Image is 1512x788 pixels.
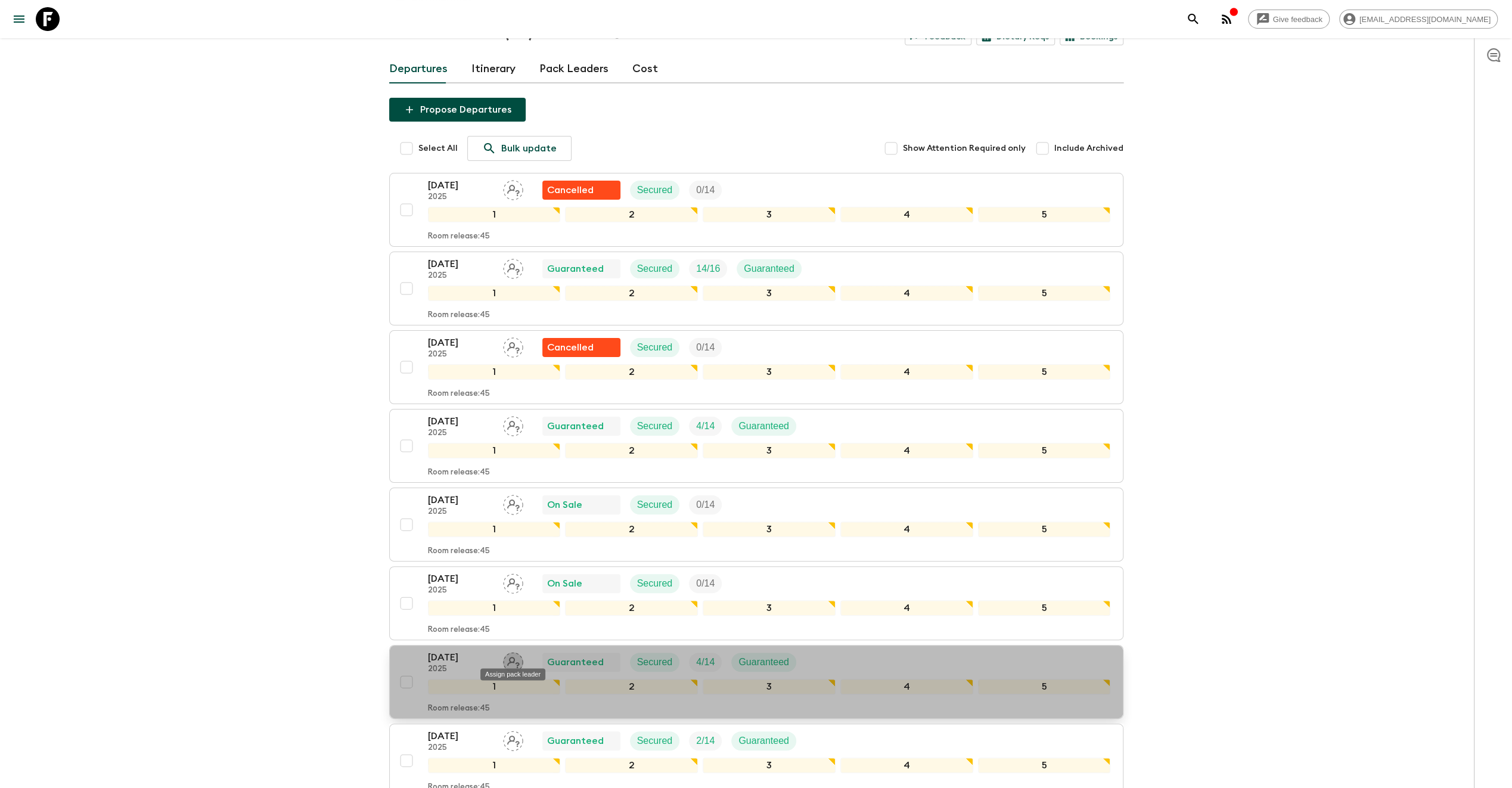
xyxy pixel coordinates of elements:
button: [DATE]2025Assign pack leaderGuaranteedSecuredTrip FillGuaranteed12345Room release:45 [389,645,1123,719]
div: 4 [840,600,973,616]
p: 2025 [428,665,493,674]
div: Secured [630,338,680,357]
div: [EMAIL_ADDRESS][DOMAIN_NAME] [1339,10,1498,29]
p: On Sale [547,576,582,591]
p: Guaranteed [547,734,604,748]
button: Propose Departures [389,98,526,122]
div: 1 [428,758,561,773]
a: Bulk update [467,136,572,161]
p: 2025 [428,271,493,281]
a: Cost [632,55,658,83]
p: Secured [637,655,673,669]
p: Bulk update [501,141,557,156]
div: 2 [565,286,698,301]
button: [DATE]2025Assign pack leaderFlash Pack cancellationSecuredTrip Fill12345Room release:45 [389,173,1123,247]
p: [DATE] [428,572,493,586]
p: 2 / 14 [696,734,715,748]
div: Secured [630,259,680,278]
div: 4 [840,758,973,773]
div: 5 [978,522,1111,537]
button: [DATE]2025Assign pack leaderFlash Pack cancellationSecuredTrip Fill12345Room release:45 [389,330,1123,404]
p: 2025 [428,429,493,438]
div: 3 [703,758,836,773]
div: Trip Fill [689,259,727,278]
p: Secured [637,262,673,276]
p: 0 / 14 [696,183,715,197]
span: Assign pack leader [503,341,523,350]
div: Trip Fill [689,653,722,672]
div: 5 [978,207,1111,222]
button: [DATE]2025Assign pack leaderOn SaleSecuredTrip Fill12345Room release:45 [389,566,1123,640]
div: Assign pack leader [480,668,545,680]
p: 4 / 14 [696,655,715,669]
p: 2025 [428,743,493,753]
div: Trip Fill [689,417,722,436]
div: Trip Fill [689,338,722,357]
p: Room release: 45 [428,468,490,477]
div: Flash Pack cancellation [542,181,620,200]
div: 3 [703,286,836,301]
span: Assign pack leader [503,734,523,744]
span: Assign pack leader [503,184,523,193]
p: [DATE] [428,729,493,743]
div: 2 [565,364,698,380]
div: 4 [840,286,973,301]
div: 1 [428,522,561,537]
p: Guaranteed [744,262,794,276]
button: [DATE]2025Assign pack leaderGuaranteedSecuredTrip FillGuaranteed12345Room release:45 [389,409,1123,483]
div: Secured [630,495,680,514]
p: Secured [637,340,673,355]
span: Assign pack leader [503,498,523,508]
p: Room release: 45 [428,232,490,241]
p: Room release: 45 [428,704,490,713]
span: Assign pack leader [503,420,523,429]
p: 4 / 14 [696,419,715,433]
div: 5 [978,443,1111,458]
p: Guaranteed [547,655,604,669]
p: [DATE] [428,493,493,507]
div: Trip Fill [689,574,722,593]
span: Show Attention Required only [903,142,1026,154]
div: 3 [703,443,836,458]
div: 3 [703,600,836,616]
p: 14 / 16 [696,262,720,276]
p: Secured [637,498,673,512]
p: Room release: 45 [428,311,490,320]
div: Trip Fill [689,181,722,200]
span: Assign pack leader [503,656,523,665]
a: Pack Leaders [539,55,608,83]
p: Secured [637,734,673,748]
p: Cancelled [547,340,594,355]
div: 2 [565,522,698,537]
span: [EMAIL_ADDRESS][DOMAIN_NAME] [1353,15,1497,24]
div: Secured [630,574,680,593]
div: 5 [978,286,1111,301]
p: 2025 [428,350,493,359]
button: [DATE]2025Assign pack leaderOn SaleSecuredTrip Fill12345Room release:45 [389,488,1123,561]
div: 1 [428,679,561,694]
div: 1 [428,443,561,458]
div: 2 [565,600,698,616]
div: 1 [428,207,561,222]
div: 2 [565,758,698,773]
div: 5 [978,679,1111,694]
p: Secured [637,419,673,433]
button: menu [7,7,31,31]
button: [DATE]2025Assign pack leaderGuaranteedSecuredTrip FillGuaranteed12345Room release:45 [389,252,1123,325]
div: Secured [630,731,680,750]
p: Guaranteed [738,734,789,748]
div: 4 [840,364,973,380]
div: 2 [565,207,698,222]
p: [DATE] [428,257,493,271]
div: Secured [630,653,680,672]
p: [DATE] [428,414,493,429]
div: Secured [630,181,680,200]
p: 2025 [428,193,493,202]
p: [DATE] [428,178,493,193]
span: Select All [418,142,458,154]
p: Cancelled [547,183,594,197]
p: [DATE] [428,336,493,350]
div: Flash Pack cancellation [542,338,620,357]
button: search adventures [1181,7,1205,31]
div: 3 [703,207,836,222]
